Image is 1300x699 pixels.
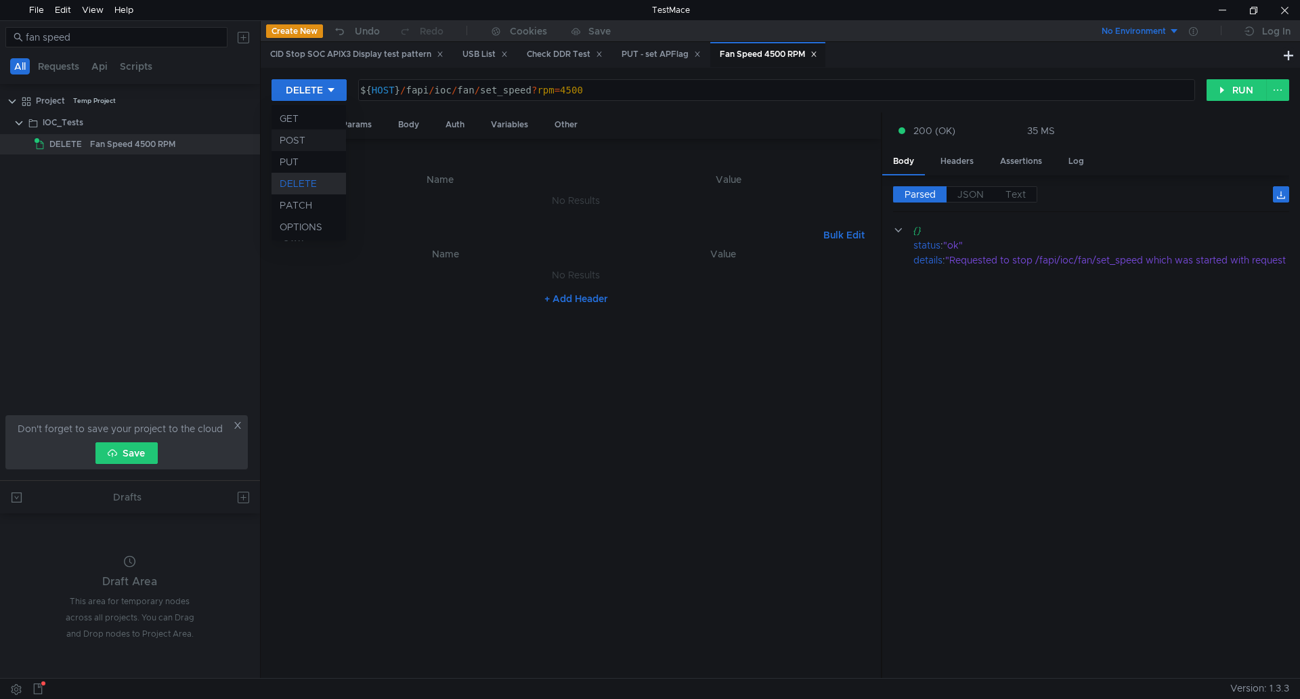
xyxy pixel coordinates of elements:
li: PATCH [272,194,346,216]
li: PUT [272,151,346,173]
li: POST [272,129,346,151]
li: OPTIONS [272,216,346,238]
li: GET [272,108,346,129]
li: DELETE [272,173,346,194]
